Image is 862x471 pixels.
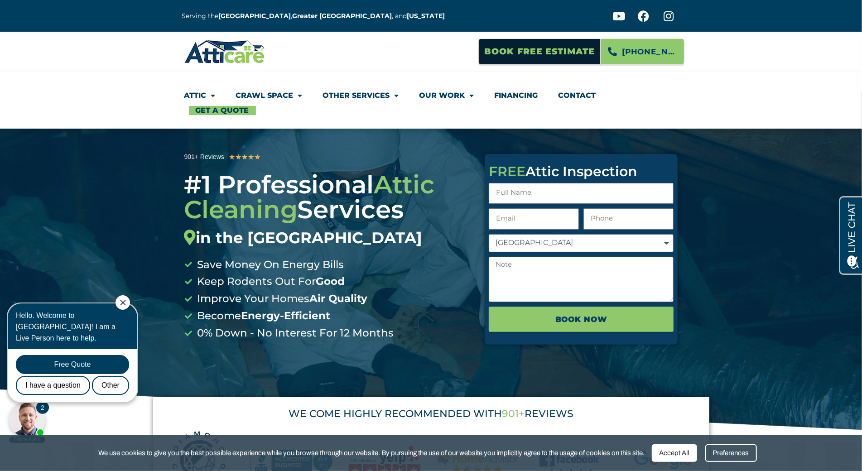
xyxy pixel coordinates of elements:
a: Our Work [419,85,474,106]
a: [GEOGRAPHIC_DATA] [219,12,291,20]
span: Improve Your Homes [195,290,368,308]
a: Other Services [323,85,399,106]
i: ★ [229,151,235,163]
div: Preferences [705,444,757,462]
span: Attic Cleaning [184,169,435,225]
span: Keep Rodents Out For [195,273,345,290]
span: 901+ [502,408,525,420]
span: Book Free Estimate [484,43,595,60]
a: Financing [495,85,538,106]
span: We use cookies to give you the best possible experience while you browse through our website. By ... [99,447,645,459]
a: Get A Quote [189,106,256,115]
span: Save Money On Energy Bills [195,256,344,274]
i: ★ [248,151,254,163]
a: Crawl Space [236,85,303,106]
a: Attic [184,85,216,106]
span: BOOK NOW [555,312,607,327]
input: Only numbers and phone characters (#, -, *, etc) are accepted. [583,208,674,230]
span: FREE [489,163,525,180]
input: Full Name [489,183,674,204]
input: Email [489,208,579,230]
a: Greater [GEOGRAPHIC_DATA] [293,12,392,20]
div: 901+ Reviews [184,152,224,162]
b: Air Quality [310,292,368,305]
i: ★ [254,151,260,163]
a: Book Free Estimate [478,38,601,65]
span: 0% Down - No Interest For 12 Months [195,325,394,342]
iframe: Chat Invitation [5,294,149,444]
div: WE COME HIGHLY RECOMMENDED WITH REVIEWS [165,409,698,419]
div: in the [GEOGRAPHIC_DATA] [184,229,472,247]
span: Become [195,308,331,325]
a: [PHONE_NUMBER] [601,38,684,65]
div: #1 Professional Services [184,172,472,247]
button: BOOK NOW [489,307,674,332]
div: Attic Inspection [489,165,674,178]
b: Energy-Efficient [241,309,331,322]
i: ★ [241,151,248,163]
a: Contact [559,85,596,106]
i: ★ [235,151,241,163]
div: Accept All [652,444,697,462]
nav: Menu [184,85,678,115]
p: Serving the , , and [182,11,452,21]
div: 5/5 [229,151,260,163]
span: Opens a chat window [22,7,73,19]
b: Good [316,275,345,288]
a: [US_STATE] [407,12,445,20]
span: [PHONE_NUMBER] [622,44,677,59]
